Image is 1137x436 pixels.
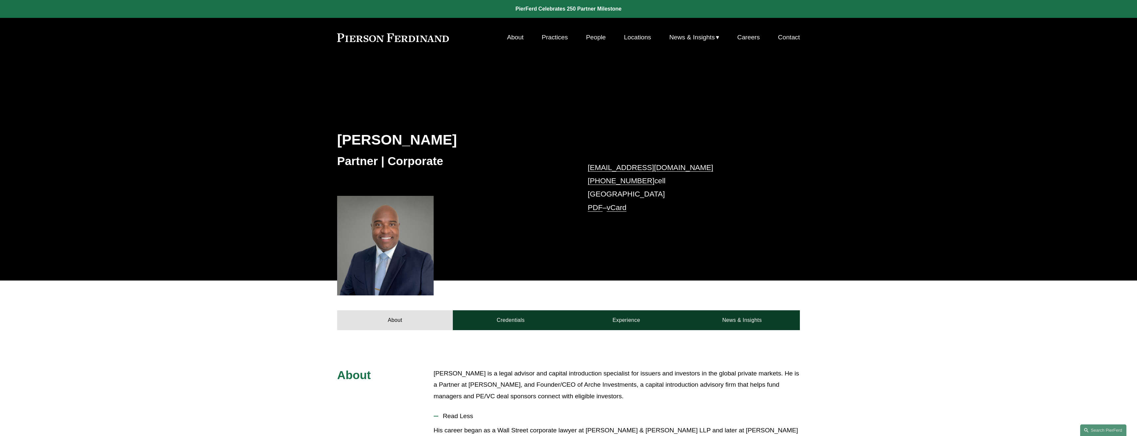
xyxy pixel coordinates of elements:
[337,154,568,168] h3: Partner | Corporate
[337,310,453,330] a: About
[588,203,603,212] a: PDF
[778,31,800,44] a: Contact
[568,310,684,330] a: Experience
[588,161,780,214] p: cell [GEOGRAPHIC_DATA] –
[737,31,760,44] a: Careers
[507,31,524,44] a: About
[586,31,606,44] a: People
[684,310,800,330] a: News & Insights
[438,413,800,420] span: Read Less
[607,203,627,212] a: vCard
[337,369,371,381] span: About
[669,31,719,44] a: folder dropdown
[669,32,715,43] span: News & Insights
[1080,424,1126,436] a: Search this site
[434,368,800,402] p: [PERSON_NAME] is a legal advisor and capital introduction specialist for issuers and investors in...
[542,31,568,44] a: Practices
[588,163,713,172] a: [EMAIL_ADDRESS][DOMAIN_NAME]
[337,131,568,148] h2: [PERSON_NAME]
[588,177,654,185] a: [PHONE_NUMBER]
[624,31,651,44] a: Locations
[434,408,800,425] button: Read Less
[453,310,568,330] a: Credentials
